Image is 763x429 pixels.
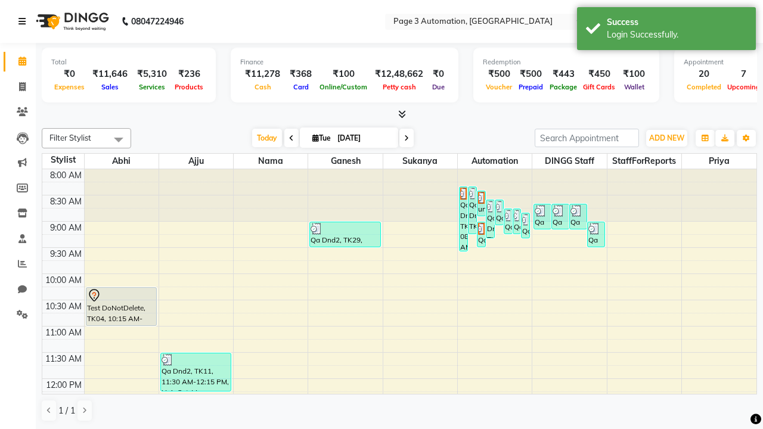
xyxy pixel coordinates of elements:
div: Qa Dnd2, TK28, 08:35 AM-09:20 AM, Hair Cut-Men [486,200,494,238]
div: ₹500 [483,67,515,81]
span: Services [136,83,168,91]
div: 9:30 AM [48,248,84,260]
span: Automation [458,154,532,169]
div: ₹11,278 [240,67,285,81]
div: 8:00 AM [48,169,84,182]
div: ₹11,646 [88,67,132,81]
div: ₹5,310 [132,67,172,81]
span: StaffForReports [607,154,681,169]
div: Qa Dnd2, TK11, 11:30 AM-12:15 PM, Hair Cut-Men [161,353,231,391]
span: Sukanya [383,154,457,169]
span: Prepaid [516,83,546,91]
span: Cash [252,83,274,91]
span: Filter Stylist [49,133,91,142]
div: 11:00 AM [43,327,84,339]
div: ₹443 [547,67,580,81]
span: ADD NEW [649,133,684,142]
div: 7 [724,67,763,81]
div: 10:00 AM [43,274,84,287]
div: ₹0 [428,67,449,81]
span: Expenses [51,83,88,91]
span: Upcoming [724,83,763,91]
div: Qa Dnd2, TK22, 08:40 AM-09:10 AM, Hair Cut By Expert-Men [552,204,569,229]
span: Completed [684,83,724,91]
span: Today [252,129,282,147]
span: Tue [309,133,334,142]
div: Finance [240,57,449,67]
div: Qa Dnd2, TK20, 08:35 AM-09:05 AM, Hair cut Below 12 years (Boy) [495,200,503,225]
span: Nama [234,154,308,169]
span: Abhi [85,154,159,169]
div: undefined, TK18, 08:25 AM-08:55 AM, Hair cut Below 12 years (Boy) [477,191,485,216]
div: 10:30 AM [43,300,84,313]
span: Online/Custom [317,83,370,91]
div: Qa Dnd2, TK30, 09:00 AM-09:30 AM, Hair cut Below 12 years (Boy) [588,222,604,247]
input: 2025-09-02 [334,129,393,147]
div: Qa Dnd2, TK19, 08:20 AM-09:35 AM, Hair Cut By Expert-Men,Hair Cut-Men [460,187,467,251]
div: Qa Dnd2, TK23, 08:40 AM-09:10 AM, Hair cut Below 12 years (Boy) [570,204,587,229]
div: ₹0 [51,67,88,81]
div: Qa Dnd2, TK21, 08:40 AM-09:10 AM, Hair Cut By Expert-Men [534,204,551,229]
span: Sales [98,83,122,91]
div: 12:00 PM [44,379,84,391]
div: 20 [684,67,724,81]
div: 8:30 AM [48,195,84,208]
div: Qa Dnd2, TK29, 09:00 AM-09:30 AM, Hair cut Below 12 years (Boy) [310,222,380,247]
input: Search Appointment [535,129,639,147]
span: Priya [682,154,756,169]
img: logo [30,5,112,38]
span: Package [547,83,580,91]
span: Products [172,83,206,91]
div: Success [607,16,747,29]
div: Qa Dnd2, TK31, 09:00 AM-09:30 AM, Hair cut Below 12 years (Boy) [477,222,485,247]
span: Wallet [621,83,647,91]
div: Qa Dnd2, TK27, 08:50 AM-09:20 AM, Hair Cut By Expert-Men [522,213,529,238]
span: Petty cash [380,83,419,91]
span: Ajju [159,154,233,169]
b: 08047224946 [131,5,184,38]
div: 9:00 AM [48,222,84,234]
span: Ganesh [308,154,382,169]
div: Qa Dnd2, TK25, 08:45 AM-09:15 AM, Hair Cut By Expert-Men [504,209,512,234]
div: Test DoNotDelete, TK04, 10:15 AM-11:00 AM, Hair Cut-Men [86,288,156,325]
div: ₹368 [285,67,317,81]
div: Qa Dnd2, TK24, 08:20 AM-09:15 AM, Special Hair Wash- Men [469,187,476,234]
span: Card [290,83,312,91]
span: Voucher [483,83,515,91]
div: Total [51,57,206,67]
div: ₹450 [580,67,618,81]
span: Gift Cards [580,83,618,91]
div: Redemption [483,57,650,67]
div: ₹500 [515,67,547,81]
div: Qa Dnd2, TK26, 08:45 AM-09:15 AM, Hair Cut By Expert-Men [513,209,521,234]
span: DINGG Staff [532,154,606,169]
div: ₹100 [317,67,370,81]
div: ₹236 [172,67,206,81]
div: ₹12,48,662 [370,67,428,81]
div: Login Successfully. [607,29,747,41]
div: ₹100 [618,67,650,81]
div: Stylist [42,154,84,166]
span: Due [429,83,448,91]
span: 1 / 1 [58,405,75,417]
button: ADD NEW [646,130,687,147]
div: 11:30 AM [43,353,84,365]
